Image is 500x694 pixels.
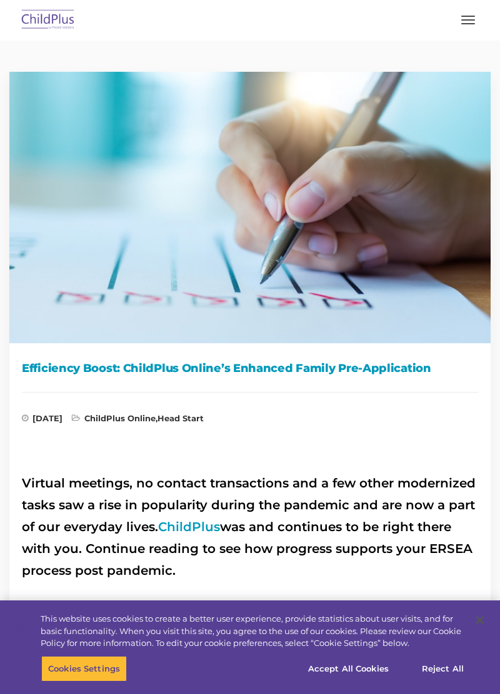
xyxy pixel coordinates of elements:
p: The ability to take applications through a shared link isn’t new to ChildPlus. Many programs have... [22,597,478,675]
h1: Efficiency Boost: ChildPlus Online’s Enhanced Family Pre-Application [22,359,478,378]
span: , [72,414,204,427]
a: Head Start [157,413,204,423]
button: Accept All Cookies [301,655,396,682]
button: Close [466,607,494,634]
img: ChildPlus by Procare Solutions [19,6,77,35]
div: This website uses cookies to create a better user experience, provide statistics about user visit... [41,613,465,650]
a: ChildPlus Online [84,413,156,423]
button: Reject All [404,655,482,682]
button: Cookies Settings [41,655,127,682]
h2: Virtual meetings, no contact transactions and a few other modernized tasks saw a rise in populari... [22,472,478,582]
a: ChildPlus [158,519,220,534]
span: [DATE] [22,414,62,427]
